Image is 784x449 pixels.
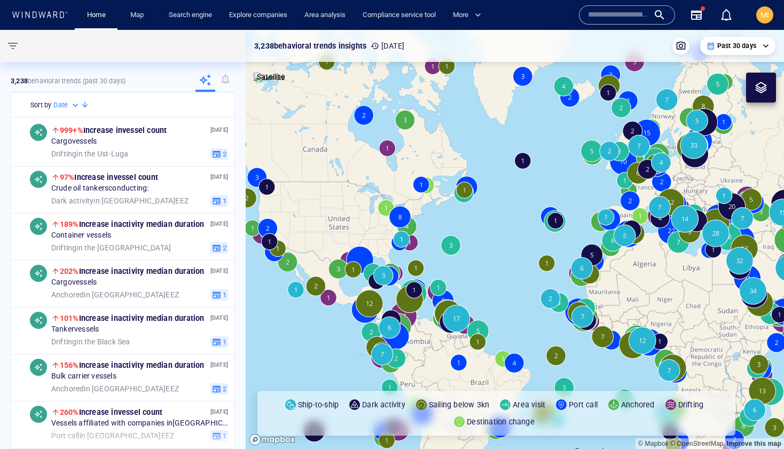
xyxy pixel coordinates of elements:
[51,243,171,253] span: in the [GEOGRAPHIC_DATA]
[210,148,228,160] button: 2
[221,290,226,300] span: 1
[210,172,228,182] p: [DATE]
[210,407,228,417] p: [DATE]
[53,100,81,111] div: Date
[79,6,113,25] button: Home
[449,6,490,25] button: More
[254,40,366,52] p: 3,238 behavioral trends insights
[249,434,296,446] a: Mapbox logo
[670,440,724,447] a: OpenStreetMap
[60,314,205,322] span: Increase in activity median duration
[30,100,51,111] h6: Sort by
[513,398,545,411] p: Area visit
[638,440,668,447] a: Mapbox
[221,337,226,346] span: 1
[707,41,769,51] div: Past 30 days
[51,149,77,157] span: Drifting
[569,398,598,411] p: Port call
[51,290,84,298] span: Anchored
[453,9,481,21] span: More
[210,219,228,229] p: [DATE]
[51,337,130,346] span: in the Black Sea
[60,173,158,182] span: Increase in vessel count
[210,125,228,135] p: [DATE]
[221,243,226,253] span: 2
[51,372,116,381] span: Bulk carrier vessels
[60,408,79,416] span: 260%
[621,398,655,411] p: Anchored
[51,384,179,393] span: in [GEOGRAPHIC_DATA] EEZ
[210,360,228,370] p: [DATE]
[51,325,99,334] span: Tanker vessels
[51,231,111,240] span: Container vessels
[678,398,704,411] p: Drifting
[300,6,350,25] a: Area analysis
[60,126,167,135] span: Increase in vessel count
[257,70,285,83] p: Satellite
[126,6,152,25] a: Map
[298,398,339,411] p: Ship-to-ship
[210,313,228,323] p: [DATE]
[53,100,68,111] h6: Date
[210,289,228,301] button: 1
[429,398,489,411] p: Sailing below 3kn
[210,266,228,276] p: [DATE]
[371,40,404,52] p: [DATE]
[60,408,162,416] span: Increase in vessel count
[60,314,79,322] span: 101%
[51,184,149,193] span: Crude oil tankers conducting:
[83,6,110,25] a: Home
[467,415,535,428] p: Destination change
[210,242,228,254] button: 2
[164,6,216,25] a: Search engine
[11,76,126,86] p: behavioral trends (Past 30 days)
[726,440,781,447] a: Map feedback
[60,126,83,135] span: 999+%
[51,337,77,345] span: Drifting
[51,137,97,146] span: Cargo vessels
[210,195,228,207] button: 1
[210,383,228,395] button: 2
[60,361,205,369] span: Increase in activity median duration
[51,243,77,251] span: Drifting
[60,173,75,182] span: 97%
[221,384,226,393] span: 2
[246,30,784,449] canvas: Map
[225,6,292,25] a: Explore companies
[210,336,228,348] button: 1
[254,73,285,83] img: satellite
[761,11,769,19] span: MI
[51,290,179,300] span: in [GEOGRAPHIC_DATA] EEZ
[358,6,440,25] a: Compliance service tool
[221,196,226,206] span: 1
[60,220,205,229] span: Increase in activity median duration
[60,220,79,229] span: 189%
[362,398,405,411] p: Dark activity
[60,361,79,369] span: 156%
[60,267,79,275] span: 202%
[51,419,228,428] span: Vessels affiliated with companies in [GEOGRAPHIC_DATA] conducting:
[11,77,28,85] strong: 3,238
[717,41,756,51] p: Past 30 days
[60,267,205,275] span: Increase in activity median duration
[51,149,129,159] span: in the Ust-Luga
[51,278,97,287] span: Cargo vessels
[754,4,775,26] button: MI
[51,196,189,206] span: in [GEOGRAPHIC_DATA] EEZ
[739,401,776,441] iframe: Chat
[720,9,733,21] div: Notification center
[122,6,156,25] button: Map
[51,384,84,392] span: Anchored
[51,196,94,204] span: Dark activity
[221,149,226,159] span: 2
